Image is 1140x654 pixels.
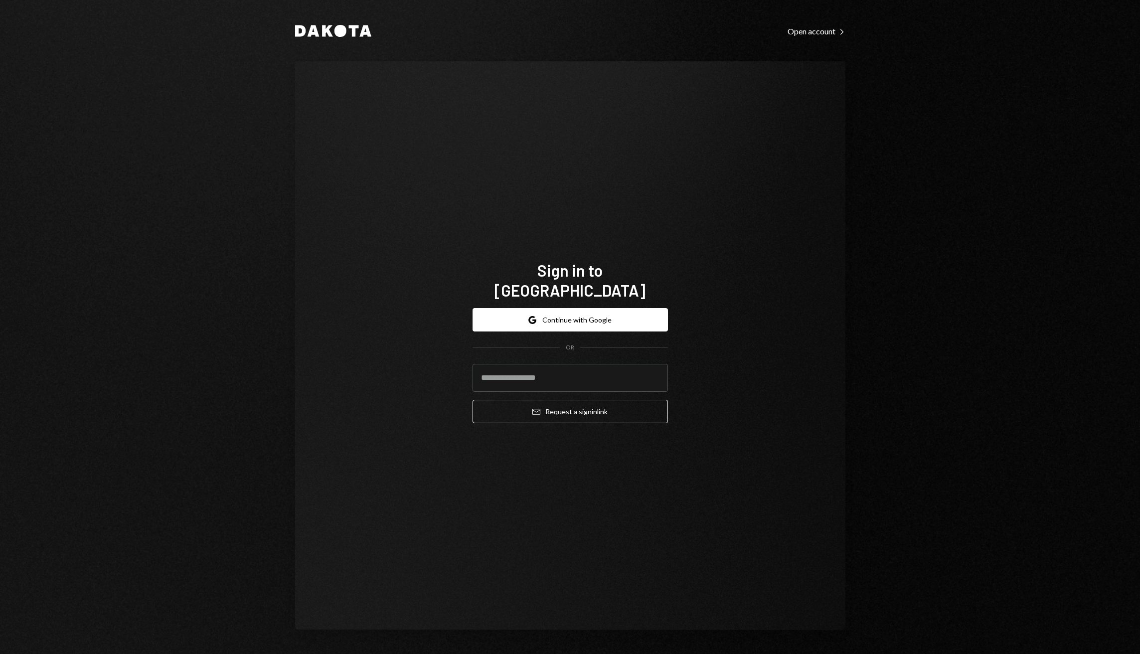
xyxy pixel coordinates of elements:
[788,25,845,36] a: Open account
[473,400,668,423] button: Request a signinlink
[473,260,668,300] h1: Sign in to [GEOGRAPHIC_DATA]
[788,26,845,36] div: Open account
[566,343,574,352] div: OR
[473,308,668,331] button: Continue with Google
